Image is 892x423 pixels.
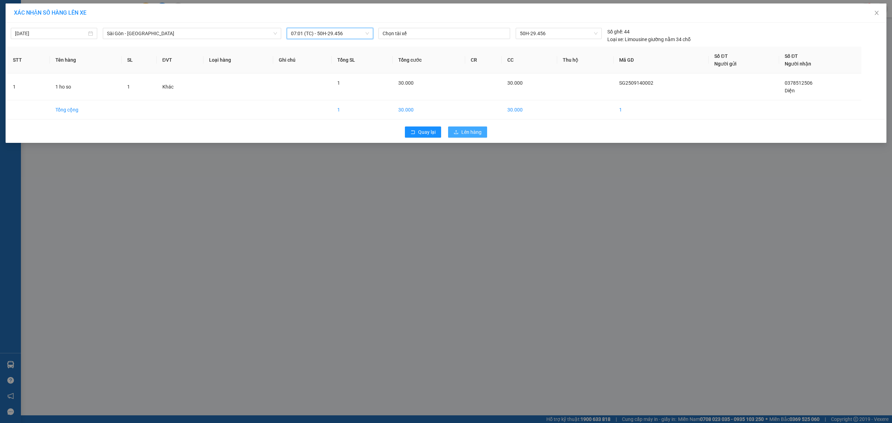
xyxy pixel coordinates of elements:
[454,130,459,135] span: upload
[50,47,122,74] th: Tên hàng
[410,130,415,135] span: rollback
[7,47,50,74] th: STT
[107,28,277,39] span: Sài Gòn - Đam Rông
[14,9,86,16] span: XÁC NHẬN SỐ HÀNG LÊN XE
[50,100,122,120] td: Tổng cộng
[874,10,879,16] span: close
[203,47,273,74] th: Loại hàng
[785,61,811,67] span: Người nhận
[127,84,130,90] span: 1
[714,61,737,67] span: Người gửi
[461,128,482,136] span: Lên hàng
[418,128,436,136] span: Quay lại
[557,47,614,74] th: Thu hộ
[122,47,157,74] th: SL
[785,53,798,59] span: Số ĐT
[520,28,598,39] span: 50H-29.456
[332,100,392,120] td: 1
[15,30,87,37] input: 14/09/2025
[714,53,728,59] span: Số ĐT
[607,28,630,36] div: 44
[398,80,414,86] span: 30.000
[507,80,523,86] span: 30.000
[502,100,557,120] td: 30.000
[785,80,813,86] span: 0378512506
[607,36,691,43] div: Limousine giường nằm 34 chỗ
[393,47,465,74] th: Tổng cước
[405,126,441,138] button: rollbackQuay lại
[785,88,795,93] span: Diện
[502,47,557,74] th: CC
[607,36,624,43] span: Loại xe:
[867,3,886,23] button: Close
[614,47,709,74] th: Mã GD
[619,80,653,86] span: SG2509140002
[607,28,623,36] span: Số ghế:
[337,80,340,86] span: 1
[448,126,487,138] button: uploadLên hàng
[273,31,277,36] span: down
[465,47,502,74] th: CR
[7,74,50,100] td: 1
[332,47,392,74] th: Tổng SL
[157,47,204,74] th: ĐVT
[614,100,709,120] td: 1
[291,28,369,39] span: 07:01 (TC) - 50H-29.456
[157,74,204,100] td: Khác
[50,74,122,100] td: 1 ho so
[393,100,465,120] td: 30.000
[273,47,332,74] th: Ghi chú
